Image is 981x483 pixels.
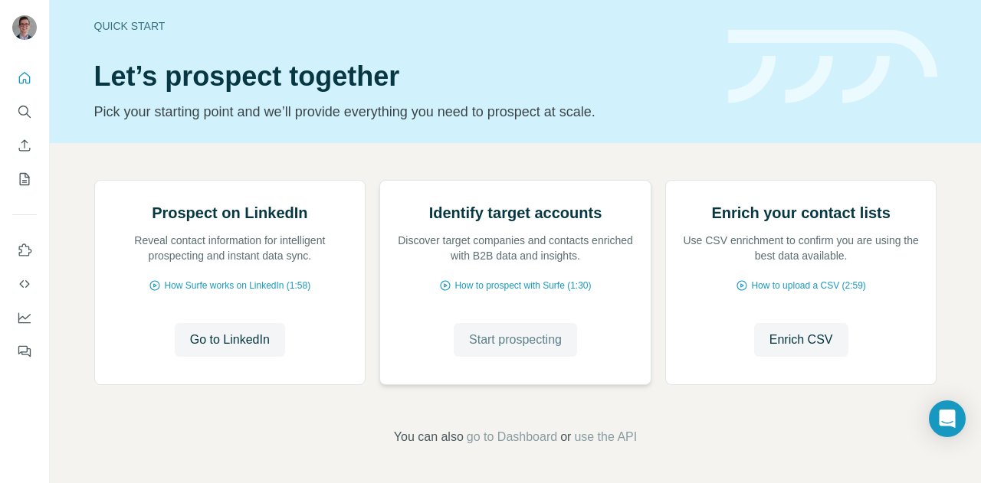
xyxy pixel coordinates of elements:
[560,428,571,446] span: or
[94,101,710,122] p: Pick your starting point and we’ll provide everything you need to prospect at scale.
[728,30,937,104] img: banner
[751,279,865,292] span: How to upload a CSV (2:59)
[929,400,966,437] div: Open Intercom Messenger
[175,323,285,357] button: Go to LinkedIn
[94,61,710,92] h1: Let’s prospect together
[467,428,557,446] button: go to Dashboard
[12,98,37,126] button: Search
[394,428,464,446] span: You can also
[12,132,37,159] button: Enrich CSV
[164,279,310,292] span: How Surfe works on LinkedIn (1:58)
[12,165,37,193] button: My lists
[12,237,37,264] button: Use Surfe on LinkedIn
[110,233,350,263] p: Reveal contact information for intelligent prospecting and instant data sync.
[12,64,37,92] button: Quick start
[769,331,833,349] span: Enrich CSV
[454,323,577,357] button: Start prospecting
[12,15,37,40] img: Avatar
[94,18,710,34] div: Quick start
[469,331,562,349] span: Start prospecting
[711,202,890,224] h2: Enrich your contact lists
[12,338,37,365] button: Feedback
[395,233,635,263] p: Discover target companies and contacts enriched with B2B data and insights.
[152,202,307,224] h2: Prospect on LinkedIn
[574,428,637,446] button: use the API
[754,323,848,357] button: Enrich CSV
[190,331,270,349] span: Go to LinkedIn
[12,270,37,298] button: Use Surfe API
[12,304,37,331] button: Dashboard
[681,233,921,263] p: Use CSV enrichment to confirm you are using the best data available.
[454,279,591,292] span: How to prospect with Surfe (1:30)
[429,202,602,224] h2: Identify target accounts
